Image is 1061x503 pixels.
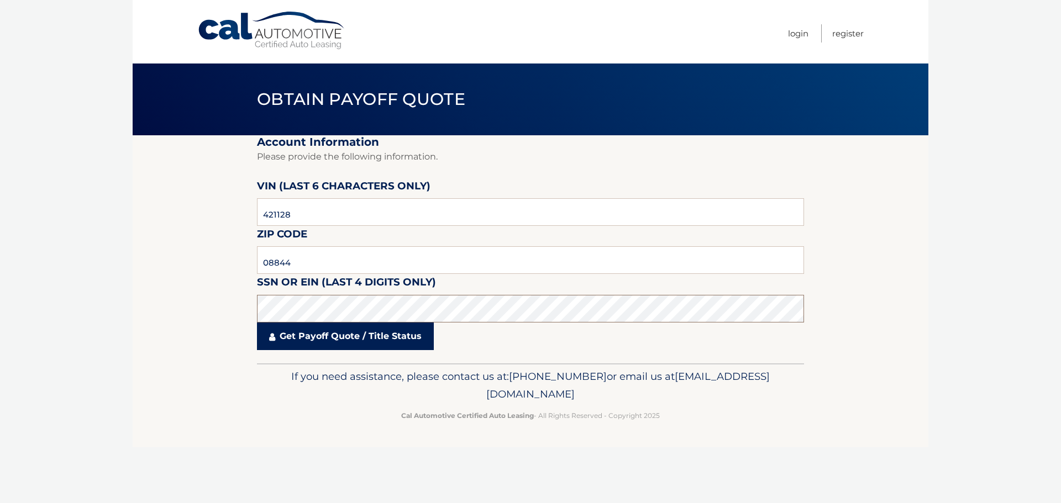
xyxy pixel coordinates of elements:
[401,411,534,420] strong: Cal Automotive Certified Auto Leasing
[257,89,465,109] span: Obtain Payoff Quote
[788,24,808,43] a: Login
[257,135,804,149] h2: Account Information
[509,370,607,383] span: [PHONE_NUMBER]
[197,11,346,50] a: Cal Automotive
[257,178,430,198] label: VIN (last 6 characters only)
[257,274,436,294] label: SSN or EIN (last 4 digits only)
[257,322,434,350] a: Get Payoff Quote / Title Status
[257,149,804,165] p: Please provide the following information.
[264,368,797,403] p: If you need assistance, please contact us at: or email us at
[257,226,307,246] label: Zip Code
[264,410,797,421] p: - All Rights Reserved - Copyright 2025
[832,24,864,43] a: Register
